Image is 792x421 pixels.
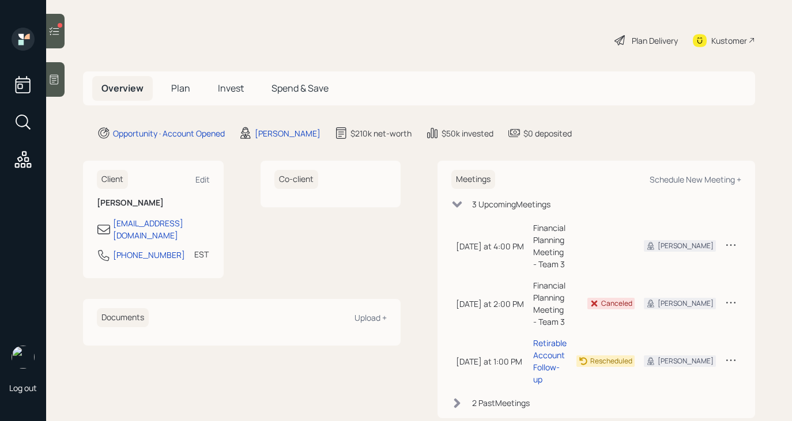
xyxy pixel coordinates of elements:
[472,397,530,409] div: 2 Past Meeting s
[12,346,35,369] img: retirable_logo.png
[255,127,320,139] div: [PERSON_NAME]
[113,217,210,241] div: [EMAIL_ADDRESS][DOMAIN_NAME]
[354,312,387,323] div: Upload +
[711,35,747,47] div: Kustomer
[632,35,678,47] div: Plan Delivery
[350,127,412,139] div: $210k net-worth
[9,382,37,393] div: Log out
[533,279,567,328] div: Financial Planning Meeting - Team 3
[456,355,524,367] div: [DATE] at 1:00 PM
[658,298,714,309] div: [PERSON_NAME]
[601,298,632,309] div: Canceled
[472,198,550,210] div: 3 Upcoming Meeting s
[650,174,741,185] div: Schedule New Meeting +
[590,356,632,366] div: Rescheduled
[271,82,329,94] span: Spend & Save
[658,241,714,251] div: [PERSON_NAME]
[533,337,567,385] div: Retirable Account Follow-up
[218,82,244,94] span: Invest
[533,222,567,270] div: Financial Planning Meeting - Team 3
[97,198,210,208] h6: [PERSON_NAME]
[113,249,185,261] div: [PHONE_NUMBER]
[113,127,225,139] div: Opportunity · Account Opened
[523,127,572,139] div: $0 deposited
[442,127,493,139] div: $50k invested
[456,240,524,252] div: [DATE] at 4:00 PM
[451,170,495,189] h6: Meetings
[97,308,149,327] h6: Documents
[195,174,210,185] div: Edit
[456,298,524,310] div: [DATE] at 2:00 PM
[274,170,318,189] h6: Co-client
[658,356,714,366] div: [PERSON_NAME]
[97,170,128,189] h6: Client
[194,248,209,260] div: EST
[171,82,190,94] span: Plan
[101,82,144,94] span: Overview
